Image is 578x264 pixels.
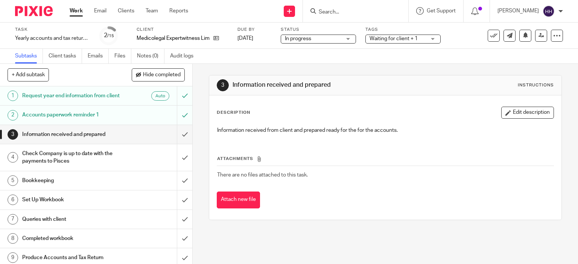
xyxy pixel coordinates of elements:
[217,172,308,178] span: There are no files attached to this task.
[427,8,456,14] span: Get Support
[497,7,539,15] p: [PERSON_NAME]
[8,110,18,121] div: 2
[22,109,120,121] h1: Accounts paperwork reminder 1
[169,7,188,15] a: Reports
[88,49,109,63] a: Emails
[146,7,158,15] a: Team
[15,27,90,33] label: Task
[15,35,90,42] div: Yearly accounts and tax return - Automatic - [DATE]
[15,35,90,42] div: Yearly accounts and tax return - Automatic - January 2024
[217,79,229,91] div: 3
[217,127,554,134] p: Information received from client and prepared ready for the for the accounts.
[370,36,418,41] span: Waiting for client + 1
[543,5,555,17] img: svg%3E
[15,49,43,63] a: Subtasks
[22,252,120,263] h1: Produce Accounts and Tax Return
[237,36,253,41] span: [DATE]
[15,6,53,16] img: Pixie
[137,35,210,42] p: Medicolegal Expertwitness Limited
[94,7,106,15] a: Email
[8,195,18,205] div: 6
[22,148,120,167] h1: Check Company is up to date with the payments to Pisces
[22,129,120,140] h1: Information received and prepared
[104,31,114,40] div: 2
[22,90,120,101] h1: Request year end information from client
[107,34,114,38] small: /15
[151,91,169,101] div: Auto
[22,233,120,244] h1: Completed workbook
[318,9,386,16] input: Search
[137,49,164,63] a: Notes (0)
[8,68,49,81] button: + Add subtask
[518,82,554,88] div: Instructions
[365,27,441,33] label: Tags
[8,252,18,263] div: 9
[22,175,120,186] h1: Bookkeeping
[8,214,18,225] div: 7
[8,152,18,163] div: 4
[8,91,18,101] div: 1
[217,192,260,208] button: Attach new file
[132,68,185,81] button: Hide completed
[22,194,120,205] h1: Set Up Workbook
[137,27,228,33] label: Client
[8,233,18,244] div: 8
[118,7,134,15] a: Clients
[22,214,120,225] h1: Queries with client
[285,36,311,41] span: In progress
[8,175,18,186] div: 5
[233,81,401,89] h1: Information received and prepared
[114,49,131,63] a: Files
[70,7,83,15] a: Work
[217,157,253,161] span: Attachments
[237,27,271,33] label: Due by
[170,49,199,63] a: Audit logs
[49,49,82,63] a: Client tasks
[143,72,181,78] span: Hide completed
[8,129,18,140] div: 3
[281,27,356,33] label: Status
[501,107,554,119] button: Edit description
[217,110,250,116] p: Description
